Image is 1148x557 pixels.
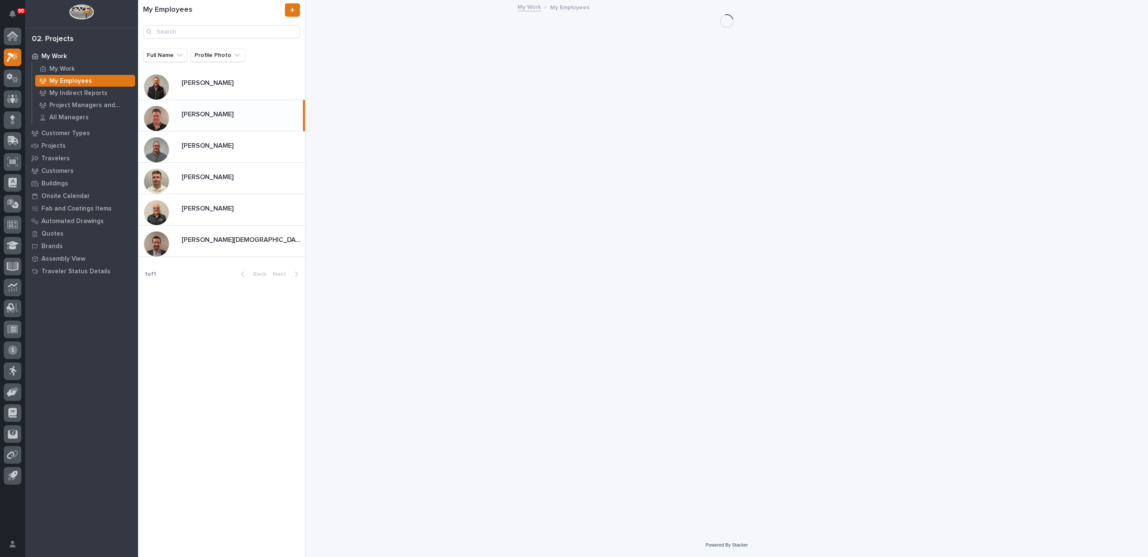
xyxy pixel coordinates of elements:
p: Brands [41,243,63,250]
p: My Employees [49,77,92,85]
p: My Work [49,65,75,73]
a: [PERSON_NAME][PERSON_NAME] [138,163,305,194]
img: Workspace Logo [69,4,94,20]
button: Notifications [4,5,21,23]
p: My Indirect Reports [49,90,108,97]
a: [PERSON_NAME][PERSON_NAME] [138,100,305,131]
p: Travelers [41,155,70,162]
p: [PERSON_NAME] [182,203,235,213]
p: Assembly View [41,255,85,263]
p: [PERSON_NAME] [182,172,235,181]
a: Fab and Coatings Items [25,202,138,215]
p: All Managers [49,114,89,121]
p: Projects [41,142,66,150]
a: Customer Types [25,127,138,139]
p: Traveler Status Details [41,268,110,275]
p: Customers [41,167,74,175]
div: 02. Projects [32,35,74,44]
span: Back [248,270,266,278]
a: My Work [518,2,541,11]
a: All Managers [32,111,138,123]
p: 1 of 1 [138,264,163,285]
span: Next [273,270,291,278]
input: Search [143,25,300,39]
p: Quotes [41,230,64,238]
a: Automated Drawings [25,215,138,227]
button: Full Name [143,49,187,62]
a: Traveler Status Details [25,265,138,277]
a: Projects [25,139,138,152]
a: My Work [32,63,138,74]
h1: My Employees [143,5,283,15]
p: [PERSON_NAME] [182,77,235,87]
a: Project Managers and Engineers [32,99,138,111]
a: Assembly View [25,252,138,265]
p: Project Managers and Engineers [49,102,132,109]
p: Customer Types [41,130,90,137]
a: Onsite Calendar [25,190,138,202]
a: My Employees [32,75,138,87]
button: Profile Photo [191,49,245,62]
p: Fab and Coatings Items [41,205,112,213]
a: [PERSON_NAME][DEMOGRAPHIC_DATA][PERSON_NAME][DEMOGRAPHIC_DATA] [138,226,305,257]
p: [PERSON_NAME] [182,109,235,118]
a: Buildings [25,177,138,190]
a: Brands [25,240,138,252]
a: My Work [25,50,138,62]
a: Customers [25,164,138,177]
p: 90 [18,8,24,14]
a: My Indirect Reports [32,87,138,99]
button: Next [269,270,305,278]
p: [PERSON_NAME][DEMOGRAPHIC_DATA] [182,234,303,244]
div: Notifications90 [10,10,21,23]
p: Onsite Calendar [41,193,90,200]
a: [PERSON_NAME][PERSON_NAME] [138,69,305,100]
p: My Work [41,53,67,60]
a: Travelers [25,152,138,164]
a: [PERSON_NAME][PERSON_NAME] [138,194,305,226]
a: Powered By Stacker [705,542,748,547]
p: Automated Drawings [41,218,104,225]
p: My Employees [550,2,589,11]
p: [PERSON_NAME] [182,140,235,150]
p: Buildings [41,180,68,187]
button: Back [234,270,269,278]
a: [PERSON_NAME][PERSON_NAME] [138,131,305,163]
a: Quotes [25,227,138,240]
